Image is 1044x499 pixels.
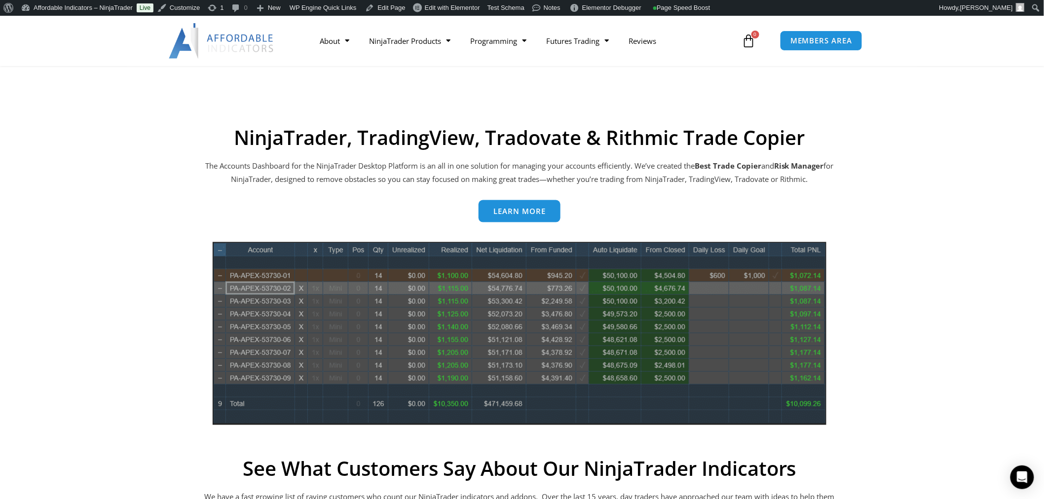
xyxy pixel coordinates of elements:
[204,457,835,481] h2: See What Customers Say About Our NinjaTrader Indicators
[960,4,1013,11] span: [PERSON_NAME]
[310,30,739,52] nav: Menu
[310,30,359,52] a: About
[137,3,153,12] a: Live
[359,30,460,52] a: NinjaTrader Products
[727,27,771,55] a: 0
[425,4,480,11] span: Edit with Elementor
[751,31,759,38] span: 0
[780,31,862,51] a: MEMBERS AREA
[204,126,835,149] h2: NinjaTrader, TradingView, Tradovate & Rithmic Trade Copier
[774,161,824,171] strong: Risk Manager
[493,208,546,215] span: Learn more
[169,23,275,59] img: LogoAI | Affordable Indicators – NinjaTrader
[695,161,761,171] b: Best Trade Copier
[1010,465,1034,489] div: Open Intercom Messenger
[213,242,826,425] img: wideview8 28 2 | Affordable Indicators – NinjaTrader
[204,159,835,187] p: The Accounts Dashboard for the NinjaTrader Desktop Platform is an all in one solution for managin...
[479,200,560,222] a: Learn more
[460,30,536,52] a: Programming
[536,30,619,52] a: Futures Trading
[619,30,666,52] a: Reviews
[790,37,852,44] span: MEMBERS AREA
